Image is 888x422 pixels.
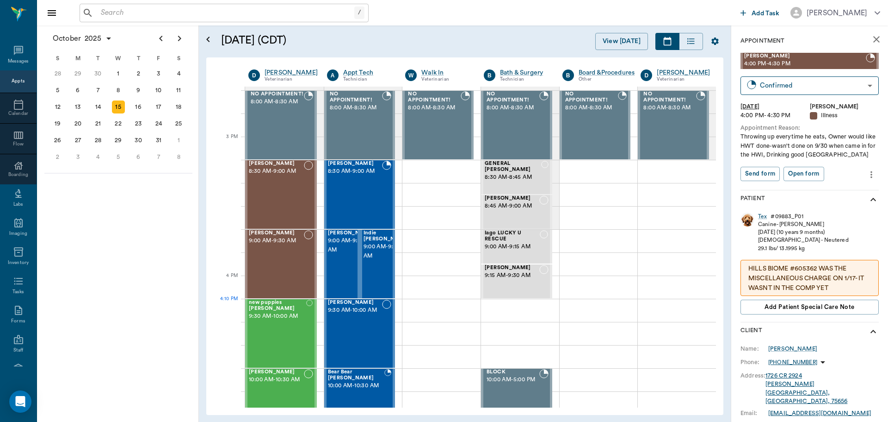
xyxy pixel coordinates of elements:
span: 8:45 AM - 9:00 AM [485,202,539,211]
div: Sunday, October 5, 2025 [51,84,64,97]
a: Appt Tech [343,68,392,77]
input: Search [97,6,354,19]
div: Appointment Reason: [740,124,879,132]
div: Inventory [8,259,29,266]
span: GENERAL [PERSON_NAME] [485,161,541,173]
div: W [108,51,129,65]
p: Appointment [740,37,784,45]
div: Sunday, September 28, 2025 [51,67,64,80]
span: [PERSON_NAME] [485,195,539,202]
span: 8:00 AM - 8:30 AM [487,103,539,113]
div: Friday, October 17, 2025 [152,101,165,113]
div: Canine - [PERSON_NAME] [758,220,849,228]
button: October2025 [48,29,117,48]
span: 9:00 AM - 9:15 AM [485,242,540,252]
div: BOOKED, 8:00 AM - 8:30 AM [560,90,631,160]
span: [PERSON_NAME] [328,161,382,167]
span: [PERSON_NAME] [744,53,866,59]
span: 9:00 AM - 9:30 AM [364,242,410,261]
span: 9:30 AM - 10:00 AM [249,312,306,321]
div: Monday, November 3, 2025 [71,151,84,164]
h5: [DATE] (CDT) [221,33,437,48]
div: Sunday, October 19, 2025 [51,117,64,130]
div: A [327,69,339,81]
div: Veterinarian [657,76,710,83]
div: BOOKED, 8:30 AM - 9:00 AM [324,160,395,229]
div: Thursday, October 9, 2025 [132,84,145,97]
span: 8:30 AM - 9:00 AM [249,167,304,176]
div: W [405,69,417,81]
div: Imaging [9,230,27,237]
span: BLOCK [487,369,539,375]
div: NOT_CONFIRMED, 9:00 AM - 9:30 AM [324,229,360,299]
span: Bear Bear [PERSON_NAME] [328,369,384,381]
div: Thursday, October 23, 2025 [132,117,145,130]
p: HILLS BIOME #605362 WAS THE MISCELLANEOUS CHARGE ON 1/17- IT WASNT IN THE COMP YET [748,264,871,293]
div: Wednesday, October 22, 2025 [112,117,125,130]
div: [PERSON_NAME] [807,7,867,19]
span: Iago LUCKY U RESCUE [485,230,540,242]
span: 10:00 AM - 5:00 PM [487,375,539,384]
button: Open form [783,167,824,181]
button: View [DATE] [595,33,648,50]
span: NO APPOINTMENT! [330,91,382,103]
div: / [354,6,364,19]
div: Friday, October 31, 2025 [152,134,165,147]
div: NOT_CONFIRMED, 8:30 AM - 8:45 AM [481,160,552,195]
div: Wednesday, October 1, 2025 [112,67,125,80]
div: 29.1 lbs / 13.1995 kg [758,245,849,252]
span: 8:00 AM - 8:30 AM [330,103,382,113]
div: Forms [11,318,25,325]
div: Friday, November 7, 2025 [152,151,165,164]
div: Bath & Surgery [500,68,549,77]
div: BOOKED, 8:00 AM - 8:30 AM [638,90,709,160]
div: NOT_CONFIRMED, 9:00 AM - 9:30 AM [245,229,317,299]
span: 8:00 AM - 8:30 AM [643,103,696,113]
span: 8:30 AM - 9:00 AM [328,167,382,176]
div: Wednesday, October 29, 2025 [112,134,125,147]
div: Address: [740,372,765,380]
div: Friday, October 24, 2025 [152,117,165,130]
button: Close drawer [43,4,61,22]
span: NO APPOINTMENT! [408,91,461,103]
a: Walk In [421,68,470,77]
a: Tex [758,213,767,220]
div: Tuesday, September 30, 2025 [92,67,105,80]
div: Saturday, October 25, 2025 [172,117,185,130]
div: Veterinarian [421,76,470,83]
span: NO APPOINTMENT! [251,91,304,97]
div: S [168,51,189,65]
div: BOOKED, 8:00 AM - 8:30 AM [324,90,395,160]
div: Wednesday, November 5, 2025 [112,151,125,164]
div: Appts [12,78,25,85]
div: NOT_CONFIRMED, 8:30 AM - 9:00 AM [245,160,317,229]
span: 9:00 AM - 9:30 AM [249,236,304,246]
div: Other [579,76,635,83]
div: Saturday, October 11, 2025 [172,84,185,97]
div: Monday, October 13, 2025 [71,101,84,113]
div: T [88,51,108,65]
span: 4:00 PM - 4:30 PM [744,59,866,69]
span: NO APPOINTMENT! [487,91,539,103]
span: [PERSON_NAME] [328,230,374,236]
div: Monday, October 6, 2025 [71,84,84,97]
a: [PERSON_NAME] [265,68,318,77]
img: Profile Image [740,213,754,227]
span: [PERSON_NAME] [328,300,382,306]
div: [PERSON_NAME] [657,68,710,77]
div: Veterinarian [265,76,318,83]
div: B [484,69,495,81]
div: F [148,51,169,65]
span: 8:00 AM - 8:30 AM [408,103,461,113]
div: Thursday, October 30, 2025 [132,134,145,147]
a: [PERSON_NAME] [768,345,817,353]
div: NOT_CONFIRMED, 9:00 AM - 9:30 AM [360,229,395,299]
span: 10:00 AM - 10:30 AM [249,375,304,384]
span: NO APPOINTMENT! [565,91,618,103]
div: # 09883_P01 [771,213,803,220]
div: Email: [740,409,768,417]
